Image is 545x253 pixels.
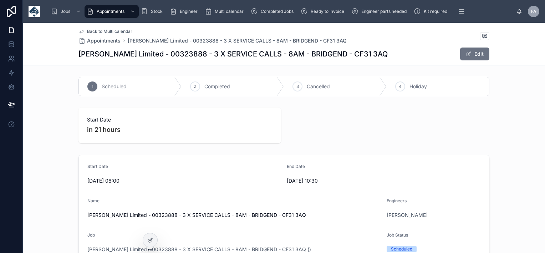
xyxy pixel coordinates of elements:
[460,48,489,60] button: Edit
[399,84,402,89] span: 4
[349,5,412,18] a: Engineer parts needed
[78,37,121,44] a: Appointments
[299,5,349,18] a: Ready to invoice
[87,164,108,169] span: Start Date
[531,9,536,14] span: FA
[215,9,244,14] span: Multi calendar
[102,83,127,90] span: Scheduled
[391,246,412,252] div: Scheduled
[128,37,347,44] a: [PERSON_NAME] Limited - 00323888 - 3 X SERVICE CALLS - 8AM - BRIDGEND - CF31 3AQ
[87,29,132,34] span: Back to Multi calendar
[139,5,168,18] a: Stock
[424,9,447,14] span: Kit required
[78,29,132,34] a: Back to Multi calendar
[87,37,121,44] span: Appointments
[29,6,40,17] img: App logo
[387,198,407,203] span: Engineers
[87,212,381,219] span: [PERSON_NAME] Limited - 00323888 - 3 X SERVICE CALLS - 8AM - BRIDGEND - CF31 3AQ
[78,49,388,59] h1: [PERSON_NAME] Limited - 00323888 - 3 X SERVICE CALLS - 8AM - BRIDGEND - CF31 3AQ
[87,116,272,123] span: Start Date
[180,9,198,14] span: Engineer
[92,84,93,89] span: 1
[203,5,249,18] a: Multi calendar
[168,5,203,18] a: Engineer
[261,9,294,14] span: Completed Jobs
[387,212,428,219] a: [PERSON_NAME]
[85,5,139,18] a: Appointments
[204,83,230,90] span: Completed
[361,9,407,14] span: Engineer parts needed
[87,125,121,135] p: in 21 hours
[387,232,408,238] span: Job Status
[194,84,196,89] span: 2
[87,246,311,253] a: [PERSON_NAME] Limited - 00323888 - 3 X SERVICE CALLS - 8AM - BRIDGEND - CF31 3AQ ()
[87,177,281,184] span: [DATE] 08:00
[61,9,70,14] span: Jobs
[412,5,452,18] a: Kit required
[151,9,163,14] span: Stock
[296,84,299,89] span: 3
[287,164,305,169] span: End Date
[311,9,344,14] span: Ready to invoice
[46,4,516,19] div: scrollable content
[49,5,85,18] a: Jobs
[249,5,299,18] a: Completed Jobs
[307,83,330,90] span: Cancelled
[409,83,427,90] span: Holiday
[97,9,124,14] span: Appointments
[287,177,480,184] span: [DATE] 10:30
[87,198,100,203] span: Name
[87,232,95,238] span: Job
